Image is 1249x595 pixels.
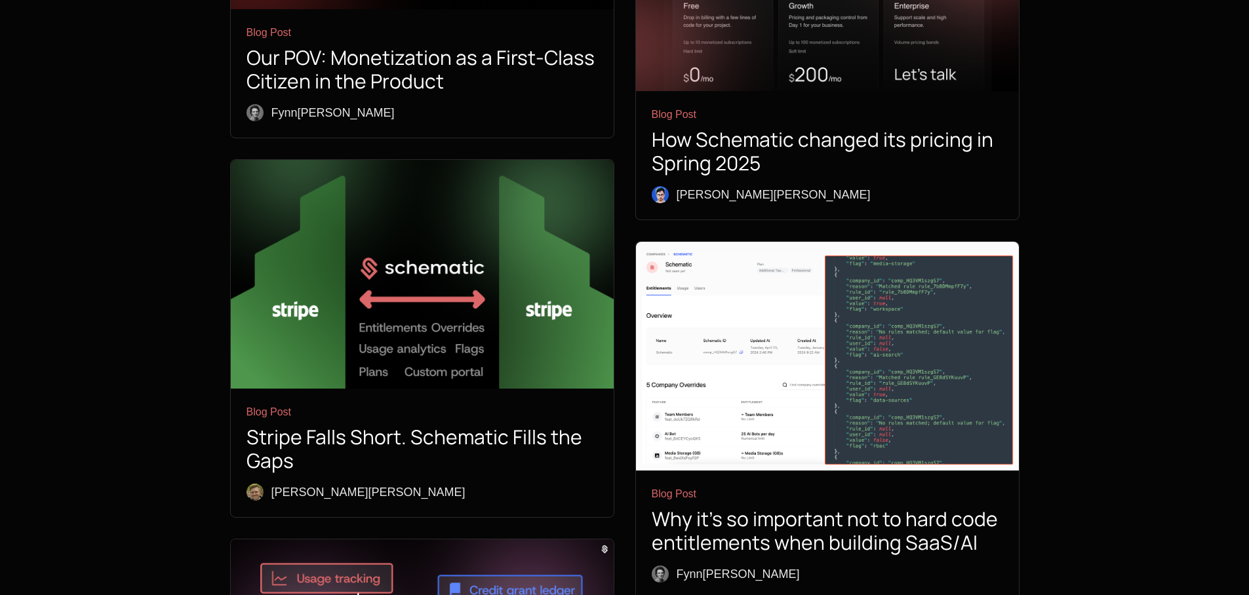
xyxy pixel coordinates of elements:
div: [PERSON_NAME] [PERSON_NAME] [271,483,466,501]
h1: Our POV: Monetization as a First-Class Citizen in the Product [247,46,598,93]
a: Pillar - Stripe + SchematicBlog PostStripe Falls Short. Schematic Fills the GapsRyan Echternacht[... [231,160,614,517]
div: Blog Post [247,404,598,420]
img: Gio profile image [652,186,669,203]
div: Fynn [PERSON_NAME] [677,565,800,583]
img: Ryan Echternacht [247,484,264,501]
div: Blog Post [652,486,1003,502]
img: fynn [247,104,264,121]
h1: Stripe Falls Short. Schematic Fills the Gaps [247,425,598,472]
div: Fynn [PERSON_NAME] [271,104,395,122]
img: fynn [652,566,669,583]
h1: Why it's so important not to hard code entitlements when building SaaS/AI [652,507,1003,554]
h1: How Schematic changed its pricing in Spring 2025 [652,128,1003,175]
img: Pillar - Stripe + Schematic [231,160,614,389]
div: [PERSON_NAME] [PERSON_NAME] [677,185,871,204]
img: Flags [636,242,1019,470]
div: Blog Post [247,25,598,41]
div: Blog Post [652,107,1003,123]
